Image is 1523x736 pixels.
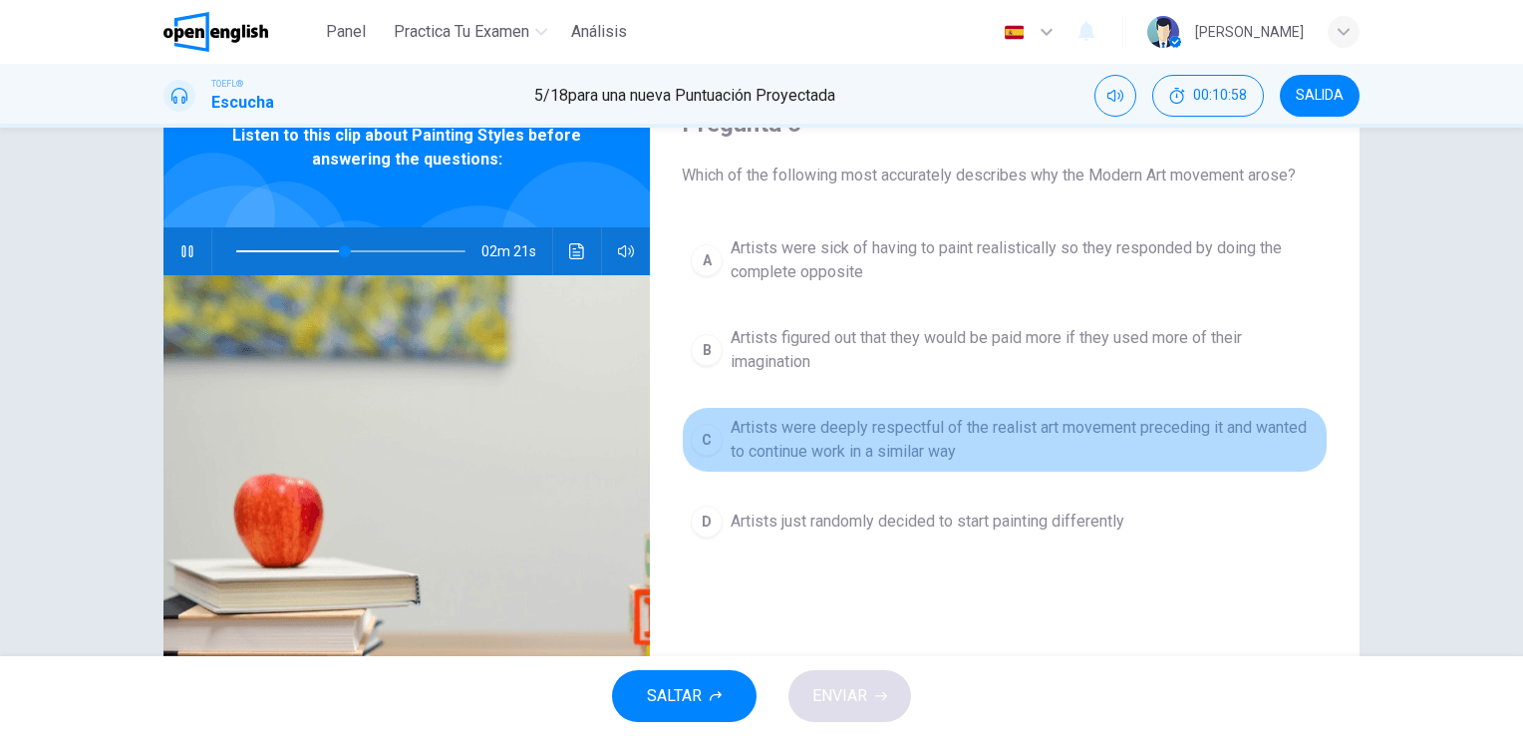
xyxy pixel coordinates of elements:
span: Practica tu examen [394,20,529,44]
button: Panel [314,14,378,50]
span: Análisis [571,20,627,44]
span: para una nueva Puntuación Proyectada [568,86,835,105]
span: Artists figured out that they would be paid more if they used more of their imagination [731,326,1319,374]
span: Artists were deeply respectful of the realist art movement preceding it and wanted to continue wo... [731,416,1319,464]
span: Artists were sick of having to paint realistically so they responded by doing the complete opposite [731,236,1319,284]
a: OpenEnglish logo [163,12,314,52]
span: SALTAR [647,682,702,710]
button: DArtists just randomly decided to start painting differently [682,497,1328,547]
button: BArtists figured out that they would be paid more if they used more of their imagination [682,317,1328,383]
button: Practica tu examen [386,14,555,50]
div: D [691,506,723,538]
div: Ocultar [1152,75,1264,117]
button: Análisis [563,14,635,50]
div: A [691,244,723,276]
div: Silenciar [1094,75,1136,117]
div: [PERSON_NAME] [1195,20,1304,44]
span: 5 / 18 [534,86,568,105]
button: SALIDA [1280,75,1360,117]
div: B [691,334,723,366]
button: CArtists were deeply respectful of the realist art movement preceding it and wanted to continue w... [682,407,1328,473]
span: Which of the following most accurately describes why the Modern Art movement arose? [682,164,1328,187]
span: Listen to this clip about Painting Styles before answering the questions: [228,124,585,172]
button: 00:10:58 [1152,75,1264,117]
span: 00:10:58 [1193,88,1247,104]
img: OpenEnglish logo [163,12,268,52]
span: 02m 21s [481,227,552,275]
img: Profile picture [1147,16,1179,48]
span: Artists just randomly decided to start painting differently [731,510,1124,534]
div: C [691,424,723,456]
button: SALTAR [612,670,757,722]
h1: Escucha [211,91,274,115]
button: AArtists were sick of having to paint realistically so they responded by doing the complete opposite [682,227,1328,293]
span: SALIDA [1296,88,1344,104]
button: Haz clic para ver la transcripción del audio [561,227,593,275]
span: TOEFL® [211,77,243,91]
span: Panel [326,20,366,44]
img: es [1002,25,1027,40]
